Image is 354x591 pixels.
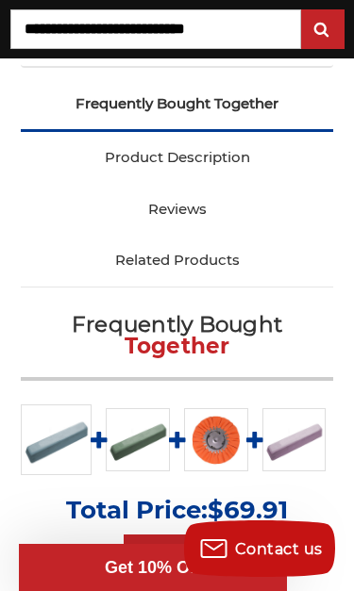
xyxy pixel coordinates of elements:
[184,520,335,577] button: Contact us
[21,132,333,184] a: Product Description
[235,540,323,558] span: Contact us
[66,495,288,525] p: Total Price:
[21,184,333,236] a: Reviews
[19,544,287,591] div: Get 10% OffClose teaser
[304,11,342,49] input: Submit
[125,333,230,359] span: Together
[21,404,92,475] img: Blue rouge polishing compound
[124,534,231,574] a: Add to Cart
[21,78,333,130] a: Frequently Bought Together
[72,311,282,337] span: Frequently Bought
[105,558,201,577] span: Get 10% Off
[208,495,288,525] span: $69.91
[21,235,333,287] a: Related Products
